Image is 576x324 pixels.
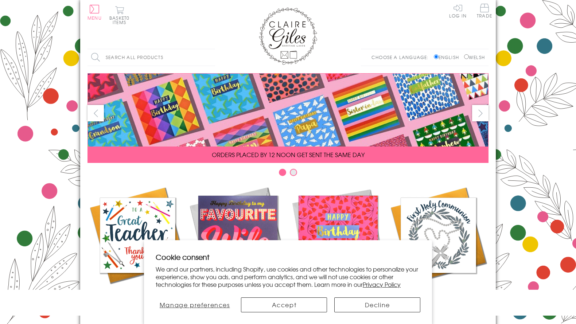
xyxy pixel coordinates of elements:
[279,169,286,176] button: Carousel Page 1 (Current Slide)
[87,185,188,300] a: Academic
[87,49,215,66] input: Search all products
[212,150,365,159] span: ORDERS PLACED BY 12 NOON GET SENT THE SAME DAY
[388,185,489,308] a: Communion and Confirmation
[449,4,467,18] a: Log In
[464,54,469,59] input: Welsh
[87,15,102,21] span: Menu
[434,54,439,59] input: English
[363,280,401,289] a: Privacy Policy
[109,6,129,24] button: Basket0 items
[477,4,492,19] a: Trade
[188,185,288,300] a: New Releases
[156,252,420,262] h2: Cookie consent
[87,5,102,20] button: Menu
[156,297,234,312] button: Manage preferences
[464,54,485,60] label: Welsh
[208,49,215,66] input: Search
[241,297,327,312] button: Accept
[434,54,463,60] label: English
[87,105,104,121] button: prev
[259,7,317,65] img: Claire Giles Greetings Cards
[334,297,420,312] button: Decline
[288,185,388,300] a: Birthdays
[156,265,420,288] p: We and our partners, including Shopify, use cookies and other technologies to personalize your ex...
[160,300,230,309] span: Manage preferences
[472,105,489,121] button: next
[371,54,432,60] p: Choose a language:
[87,168,489,180] div: Carousel Pagination
[477,4,492,18] span: Trade
[113,15,129,26] span: 0 items
[290,169,297,176] button: Carousel Page 2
